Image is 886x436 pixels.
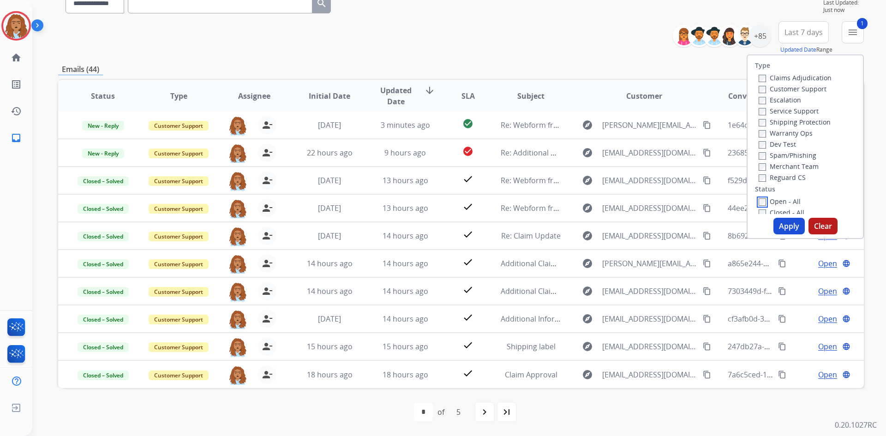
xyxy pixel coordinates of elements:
span: Customer Support [149,287,209,297]
mat-icon: home [11,52,22,63]
mat-icon: arrow_downward [424,85,435,96]
span: 14 hours ago [307,286,353,296]
input: Warranty Ops [759,130,766,137]
label: Open - All [759,197,801,206]
label: Status [755,185,775,194]
span: 8b6920ef-98be-4b68-9a91-4348454b1142 [728,231,870,241]
button: 1 [842,21,864,43]
input: Merchant Team [759,163,766,171]
label: Merchant Team [759,162,819,171]
mat-icon: person_remove [262,203,273,214]
span: 14 hours ago [383,286,428,296]
mat-icon: content_copy [703,315,711,323]
span: [DATE] [318,231,341,241]
span: Closed – Solved [78,287,129,297]
label: Type [755,61,770,70]
span: Re: Webform from [EMAIL_ADDRESS][DOMAIN_NAME] on [DATE] [501,175,722,185]
mat-icon: language [842,259,850,268]
span: Closed – Solved [78,232,129,241]
mat-icon: content_copy [778,370,786,379]
span: Initial Date [309,90,350,102]
span: Customer Support [149,176,209,186]
span: 7a6c5ced-1d09-4720-8ea2-2e1a7cb82bf4 [728,370,868,380]
input: Service Support [759,108,766,115]
span: Additional Claim Information [501,258,601,269]
mat-icon: check [462,368,473,379]
input: Spam/Phishing [759,152,766,160]
img: agent-avatar [228,282,247,301]
span: Customer Support [149,204,209,214]
span: 22 hours ago [307,148,353,158]
mat-icon: explore [582,286,593,297]
mat-icon: check [462,173,473,185]
span: [EMAIL_ADDRESS][DOMAIN_NAME] [602,313,697,324]
input: Shipping Protection [759,119,766,126]
span: Customer Support [149,370,209,380]
mat-icon: person_remove [262,313,273,324]
span: Additional Information Required for Your Claim [501,314,665,324]
span: [EMAIL_ADDRESS][DOMAIN_NAME] [602,175,697,186]
input: Dev Test [759,141,766,149]
label: Spam/Phishing [759,151,816,160]
span: [EMAIL_ADDRESS][DOMAIN_NAME] [602,286,697,297]
span: [EMAIL_ADDRESS][DOMAIN_NAME] [602,203,697,214]
span: Subject [517,90,545,102]
button: Apply [773,218,805,234]
span: [EMAIL_ADDRESS][DOMAIN_NAME] [602,147,697,158]
span: [DATE] [318,203,341,213]
img: avatar [3,13,29,39]
label: Reguard CS [759,173,806,182]
mat-icon: list_alt [11,79,22,90]
span: 9 hours ago [384,148,426,158]
span: [EMAIL_ADDRESS][DOMAIN_NAME] [602,230,697,241]
input: Open - All [759,198,766,206]
mat-icon: content_copy [703,232,711,240]
div: +85 [749,25,771,47]
span: Customer [626,90,662,102]
mat-icon: person_remove [262,369,273,380]
mat-icon: language [842,342,850,351]
img: agent-avatar [228,199,247,218]
div: 5 [449,403,468,421]
label: Closed - All [759,208,804,217]
mat-icon: navigate_next [479,406,490,418]
mat-icon: menu [847,27,858,38]
input: Closed - All [759,209,766,217]
span: Status [91,90,115,102]
mat-icon: explore [582,341,593,352]
span: 14 hours ago [383,314,428,324]
span: 7303449d-f14b-4644-bf2c-d861229721ed [728,286,868,296]
span: Type [170,90,187,102]
span: Closed – Solved [78,370,129,380]
img: agent-avatar [228,227,247,246]
label: Shipping Protection [759,118,831,126]
span: [EMAIL_ADDRESS][DOMAIN_NAME] [602,341,697,352]
mat-icon: content_copy [778,259,786,268]
span: 14 hours ago [383,258,428,269]
mat-icon: person_remove [262,119,273,131]
span: Range [780,46,832,54]
span: 1e64c12a-b253-44bf-a103-37016764b233 [728,120,869,130]
mat-icon: language [842,315,850,323]
mat-icon: explore [582,369,593,380]
span: Customer Support [149,121,209,131]
span: 18 hours ago [307,370,353,380]
mat-icon: content_copy [778,315,786,323]
mat-icon: content_copy [703,370,711,379]
span: Customer Support [149,342,209,352]
input: Claims Adjudication [759,75,766,82]
mat-icon: person_remove [262,341,273,352]
span: 13 hours ago [383,175,428,185]
img: agent-avatar [228,116,247,135]
mat-icon: check [462,229,473,240]
mat-icon: explore [582,119,593,131]
span: Just now [823,6,864,14]
span: Closed – Solved [78,204,129,214]
mat-icon: check [462,340,473,351]
span: Customer Support [149,232,209,241]
mat-icon: check_circle [462,146,473,157]
mat-icon: content_copy [703,287,711,295]
span: Last 7 days [784,30,823,34]
mat-icon: explore [582,147,593,158]
span: Customer Support [149,315,209,324]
